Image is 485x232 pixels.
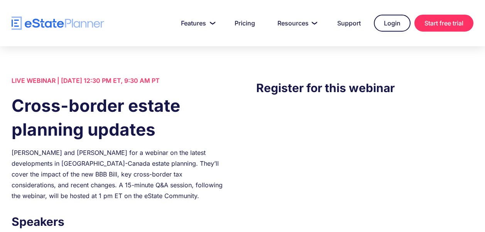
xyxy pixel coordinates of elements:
[12,17,104,30] a: home
[12,94,229,141] h1: Cross-border estate planning updates
[328,15,370,31] a: Support
[256,79,473,97] h3: Register for this webinar
[172,15,221,31] a: Features
[12,213,229,230] h3: Speakers
[268,15,324,31] a: Resources
[12,147,229,201] div: [PERSON_NAME] and [PERSON_NAME] for a webinar on the latest developments in [GEOGRAPHIC_DATA]-Can...
[374,15,411,32] a: Login
[12,75,229,86] div: LIVE WEBINAR | [DATE] 12:30 PM ET, 9:30 AM PT
[414,15,473,32] a: Start free trial
[225,15,264,31] a: Pricing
